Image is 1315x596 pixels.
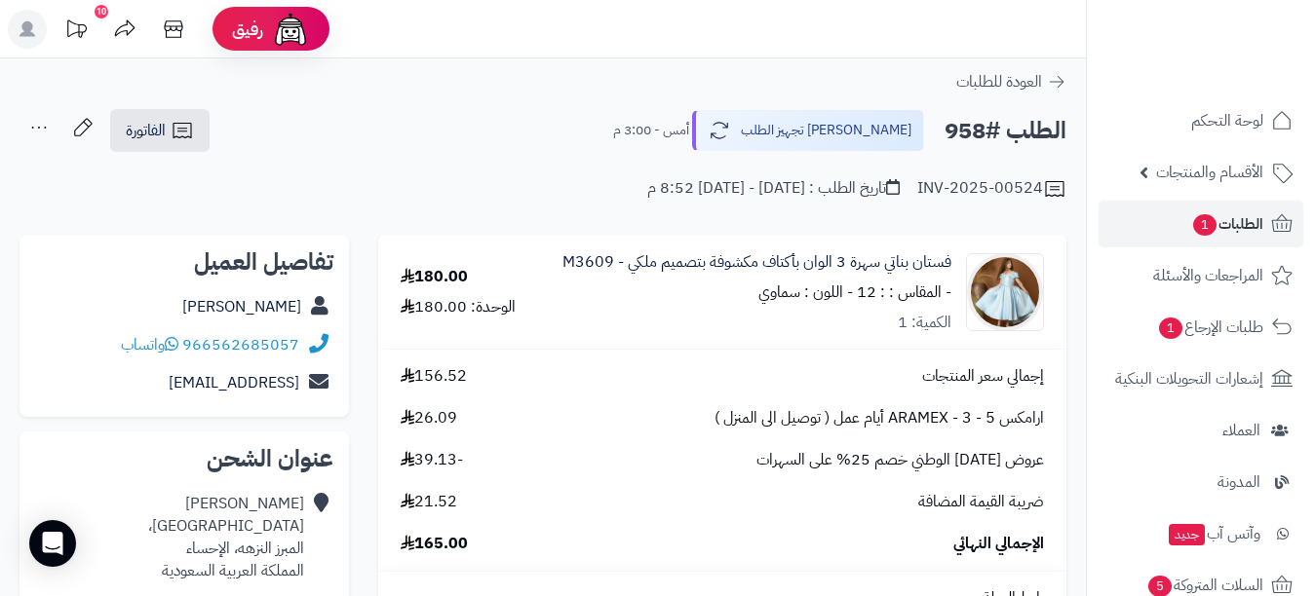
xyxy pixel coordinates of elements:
small: - المقاس : : 12 [857,280,951,304]
div: تاريخ الطلب : [DATE] - [DATE] 8:52 م [647,177,900,200]
span: إجمالي سعر المنتجات [922,365,1044,388]
span: طلبات الإرجاع [1157,314,1263,341]
span: الطلبات [1191,210,1263,238]
div: 10 [95,5,108,19]
span: -39.13 [401,449,463,471]
span: العودة للطلبات [956,70,1042,93]
div: Open Intercom Messenger [29,520,76,567]
a: العودة للطلبات [956,70,1066,93]
span: 26.09 [401,407,457,429]
span: جديد [1169,524,1205,545]
small: - اللون : سماوي [758,280,853,304]
a: العملاء [1099,407,1303,454]
a: طلبات الإرجاع1 [1099,304,1303,351]
span: رفيق [232,18,263,41]
div: الكمية: 1 [898,312,951,334]
h2: عنوان الشحن [35,447,333,470]
a: 966562685057 [182,333,299,356]
a: [EMAIL_ADDRESS] [169,371,299,394]
span: 21.52 [401,491,457,513]
span: الإجمالي النهائي [953,533,1044,555]
span: عروض [DATE] الوطني خصم 25% على السهرات [756,449,1044,471]
span: ارامكس ARAMEX - 3 - 5 أيام عمل ( توصيل الى المنزل ) [715,407,1044,429]
a: المراجعات والأسئلة [1099,252,1303,299]
span: إشعارات التحويلات البنكية [1115,365,1263,392]
a: الطلبات1 [1099,201,1303,247]
a: لوحة التحكم [1099,97,1303,144]
a: المدونة [1099,459,1303,505]
span: المدونة [1218,468,1260,496]
button: [PERSON_NAME] تجهيز الطلب [692,110,924,151]
img: 1733158375-IMG_2024120217123711-90x90.jpg [967,253,1043,331]
div: الوحدة: 180.00 [401,296,516,318]
h2: تفاصيل العميل [35,250,333,274]
div: 180.00 [401,266,468,288]
span: المراجعات والأسئلة [1153,262,1263,289]
span: 1 [1158,317,1183,340]
span: الفاتورة [126,119,166,142]
span: لوحة التحكم [1191,107,1263,134]
a: واتساب [121,333,178,356]
div: INV-2025-00524 [917,177,1066,201]
img: logo-2.png [1182,24,1296,65]
span: وآتس آب [1167,520,1260,547]
a: إشعارات التحويلات البنكية [1099,355,1303,402]
small: أمس - 3:00 م [613,121,689,140]
span: العملاء [1222,417,1260,444]
span: 156.52 [401,365,467,388]
a: فستان بناتي سهرة 3 الوان بأكتاف مكشوفة بتصميم ملكي - M3609 [562,251,951,274]
img: ai-face.png [271,10,310,49]
span: ضريبة القيمة المضافة [918,491,1044,513]
div: [PERSON_NAME] [GEOGRAPHIC_DATA]، المبرز النزهه، الإحساء المملكة العربية السعودية [148,493,304,581]
a: تحديثات المنصة [52,10,100,54]
span: الأقسام والمنتجات [1156,159,1263,186]
span: 1 [1192,213,1218,237]
a: الفاتورة [110,109,210,152]
span: 165.00 [401,533,468,555]
a: [PERSON_NAME] [182,295,301,318]
h2: الطلب #958 [945,111,1066,151]
a: وآتس آبجديد [1099,510,1303,557]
